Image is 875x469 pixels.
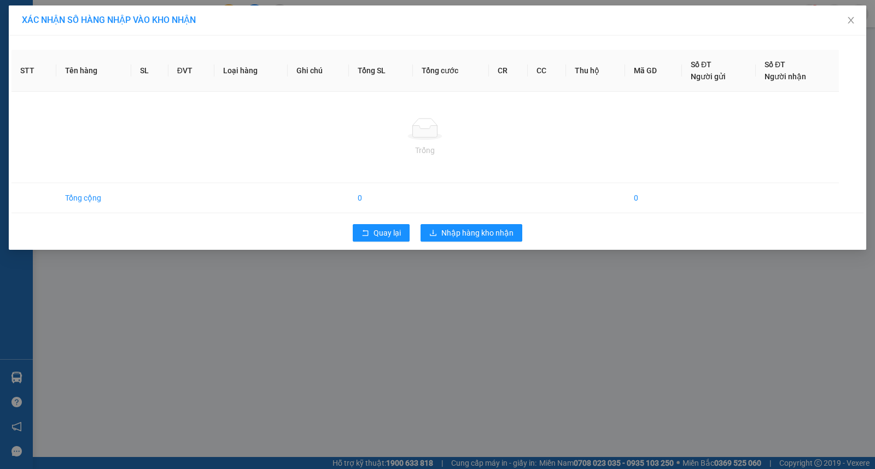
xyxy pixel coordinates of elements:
[56,50,132,92] th: Tên hàng
[288,50,349,92] th: Ghi chú
[489,50,527,92] th: CR
[691,60,711,69] span: Số ĐT
[349,183,413,213] td: 0
[214,50,288,92] th: Loại hàng
[691,72,726,81] span: Người gửi
[441,227,514,239] span: Nhập hàng kho nhận
[168,50,215,92] th: ĐVT
[22,15,196,25] span: XÁC NHẬN SỐ HÀNG NHẬP VÀO KHO NHẬN
[56,183,132,213] td: Tổng cộng
[353,224,410,242] button: rollbackQuay lại
[625,50,682,92] th: Mã GD
[625,183,682,213] td: 0
[836,5,866,36] button: Close
[361,229,369,238] span: rollback
[847,16,855,25] span: close
[131,50,168,92] th: SL
[374,227,401,239] span: Quay lại
[20,144,830,156] div: Trống
[11,50,56,92] th: STT
[349,50,413,92] th: Tổng SL
[566,50,625,92] th: Thu hộ
[421,224,522,242] button: downloadNhập hàng kho nhận
[765,72,806,81] span: Người nhận
[528,50,566,92] th: CC
[413,50,489,92] th: Tổng cước
[429,229,437,238] span: download
[765,60,785,69] span: Số ĐT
